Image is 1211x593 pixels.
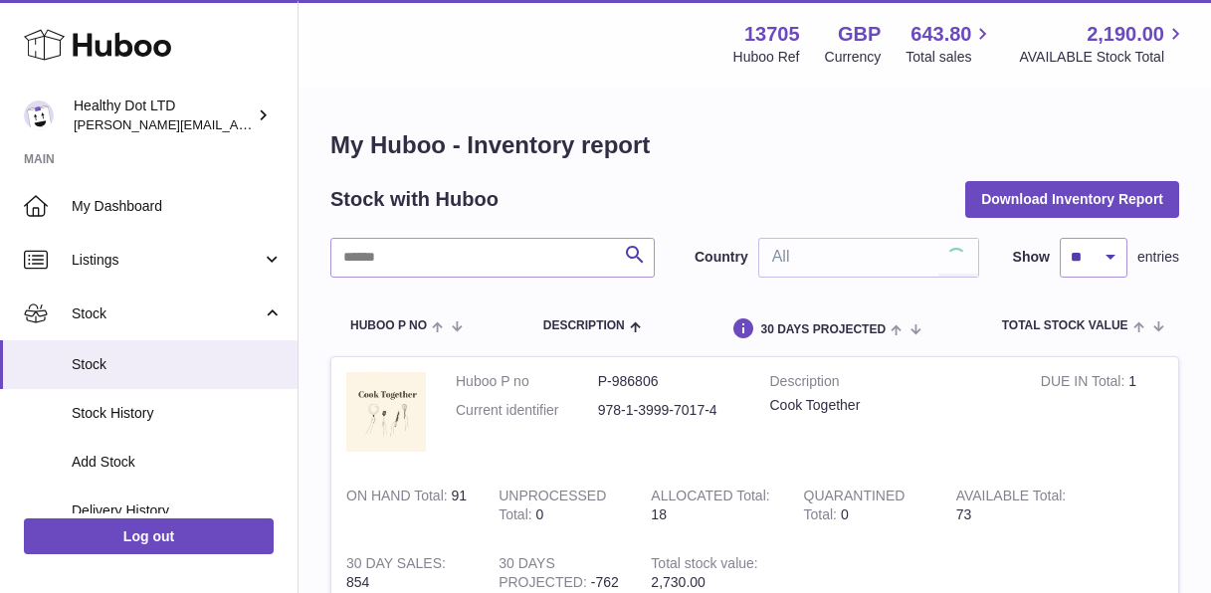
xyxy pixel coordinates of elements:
a: 2,190.00 AVAILABLE Stock Total [1019,21,1187,67]
img: Dorothy@healthydot.com [24,100,54,130]
button: Download Inventory Report [965,181,1179,217]
span: Stock History [72,404,283,423]
h2: Stock with Huboo [330,186,499,213]
strong: UNPROCESSED Total [499,488,606,527]
span: [PERSON_NAME][EMAIL_ADDRESS][DOMAIN_NAME] [74,116,399,132]
div: Healthy Dot LTD [74,97,253,134]
dt: Huboo P no [456,372,598,391]
strong: Description [770,372,1011,396]
h1: My Huboo - Inventory report [330,129,1179,161]
span: Delivery History [72,501,283,520]
span: AVAILABLE Stock Total [1019,48,1187,67]
strong: AVAILABLE Total [956,488,1067,508]
span: Huboo P no [350,319,427,332]
td: 91 [331,472,484,539]
td: 18 [636,472,788,539]
div: Cook Together [770,396,1011,415]
span: 2,730.00 [651,574,706,590]
strong: ALLOCATED Total [651,488,769,508]
span: entries [1137,248,1179,267]
dd: P-986806 [598,372,740,391]
span: Listings [72,251,262,270]
div: Huboo Ref [733,48,800,67]
td: 1 [1026,357,1178,472]
img: product image [346,372,426,452]
span: Total sales [906,48,994,67]
span: My Dashboard [72,197,283,216]
strong: 13705 [744,21,800,48]
span: 0 [841,506,849,522]
span: Description [543,319,625,332]
dd: 978-1-3999-7017-4 [598,401,740,420]
strong: QUARANTINED Total [804,488,906,527]
span: Total stock value [1002,319,1128,332]
span: Stock [72,355,283,374]
strong: ON HAND Total [346,488,452,508]
td: 73 [941,472,1094,539]
span: 2,190.00 [1087,21,1164,48]
td: 0 [484,472,636,539]
strong: 30 DAY SALES [346,555,446,576]
label: Country [695,248,748,267]
div: Currency [825,48,882,67]
label: Show [1013,248,1050,267]
a: Log out [24,518,274,554]
span: Stock [72,304,262,323]
strong: GBP [838,21,881,48]
strong: DUE IN Total [1041,373,1128,394]
a: 643.80 Total sales [906,21,994,67]
span: 643.80 [910,21,971,48]
span: Add Stock [72,453,283,472]
strong: Total stock value [651,555,757,576]
span: 30 DAYS PROJECTED [760,323,886,336]
dt: Current identifier [456,401,598,420]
